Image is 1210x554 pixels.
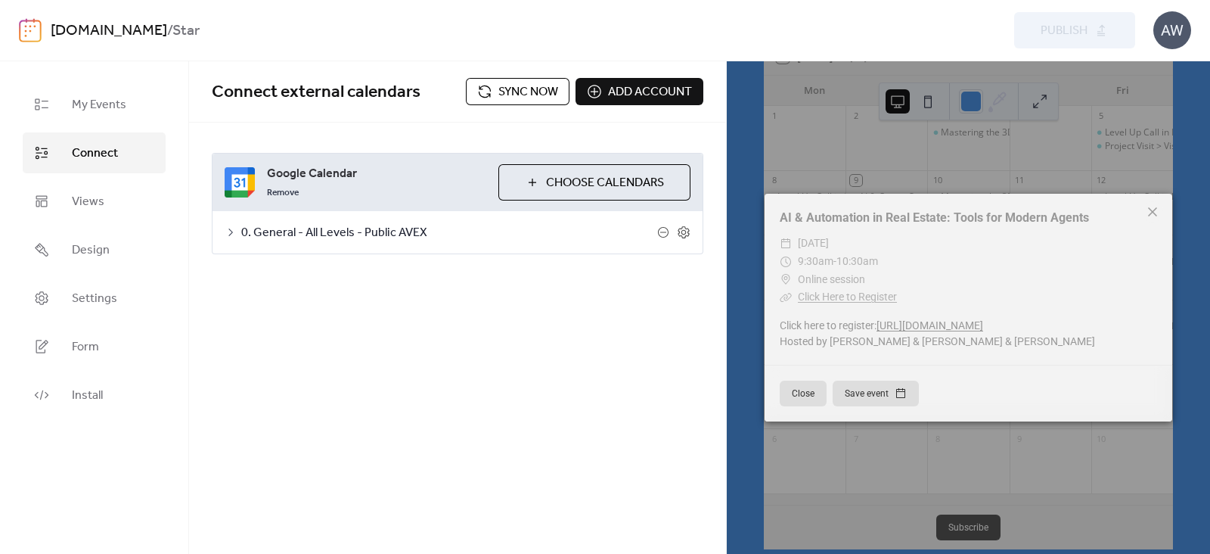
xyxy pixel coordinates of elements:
[212,76,420,109] span: Connect external calendars
[23,84,166,125] a: My Events
[546,174,664,192] span: Choose Calendars
[466,78,569,105] button: Sync now
[241,224,657,242] span: 0. General - All Levels - Public AVEX
[765,318,1172,350] div: Click here to register: Hosted by [PERSON_NAME] & [PERSON_NAME] & [PERSON_NAME]
[608,83,692,101] span: Add account
[833,255,836,267] span: -
[798,235,829,253] span: [DATE]
[72,193,104,211] span: Views
[576,78,703,105] button: Add account
[72,290,117,308] span: Settings
[72,241,110,260] span: Design
[798,271,865,289] span: Online session
[72,145,118,163] span: Connect
[23,229,166,270] a: Design
[23,132,166,173] a: Connect
[498,83,558,101] span: Sync now
[267,187,299,199] span: Remove
[798,291,897,303] a: Click Here to Register
[780,288,792,307] div: ​
[225,167,255,198] img: google
[267,165,486,183] span: Google Calendar
[798,255,833,267] span: 9:30am
[833,381,919,406] button: Save event
[19,18,42,42] img: logo
[1153,11,1191,49] div: AW
[780,381,827,406] button: Close
[780,253,792,271] div: ​
[23,181,166,222] a: Views
[172,17,200,45] b: Star
[836,255,878,267] span: 10:30am
[51,17,167,45] a: [DOMAIN_NAME]
[23,278,166,319] a: Settings
[23,326,166,367] a: Form
[498,164,690,201] button: Choose Calendars
[23,375,166,415] a: Install
[72,96,126,114] span: My Events
[780,235,792,253] div: ​
[72,387,103,405] span: Install
[72,338,99,356] span: Form
[876,319,983,331] a: [URL][DOMAIN_NAME]
[780,210,1089,225] a: AI & Automation in Real Estate: Tools for Modern Agents
[167,17,172,45] b: /
[780,271,792,289] div: ​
